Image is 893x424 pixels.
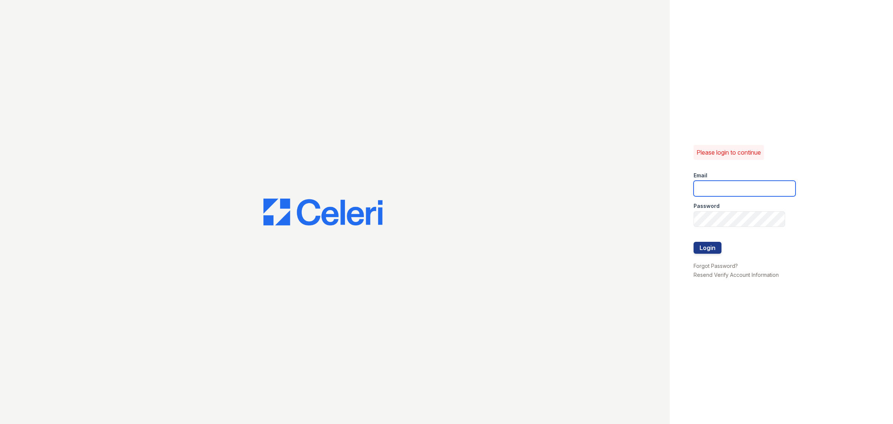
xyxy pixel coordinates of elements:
a: Resend Verify Account Information [694,272,779,278]
label: Email [694,172,707,179]
img: CE_Logo_Blue-a8612792a0a2168367f1c8372b55b34899dd931a85d93a1a3d3e32e68fde9ad4.png [263,199,383,225]
button: Login [694,242,721,254]
a: Forgot Password? [694,263,738,269]
label: Password [694,202,720,210]
p: Please login to continue [697,148,761,157]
